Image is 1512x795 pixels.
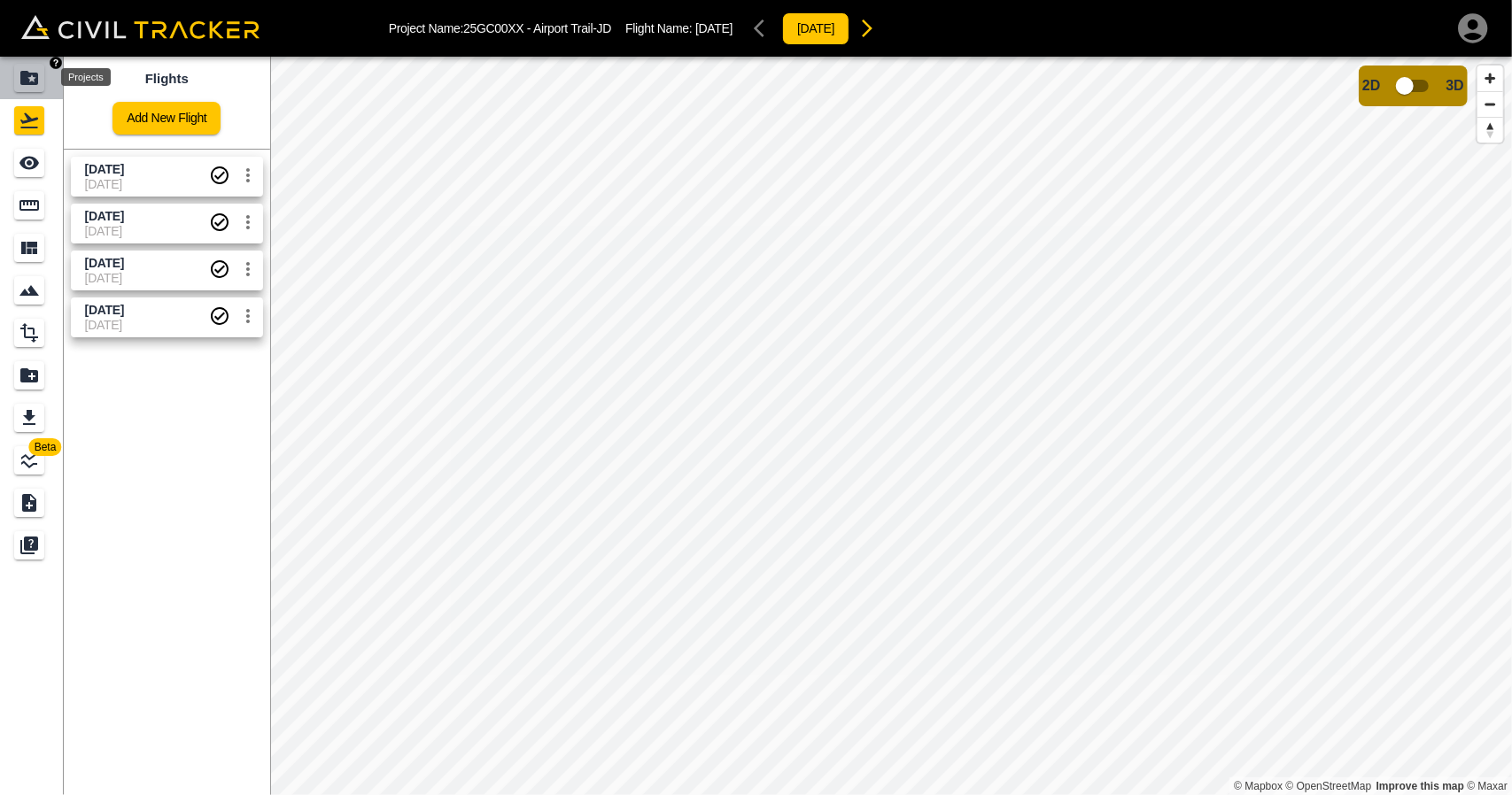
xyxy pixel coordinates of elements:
[625,21,733,35] p: Flight Name:
[782,12,849,45] button: [DATE]
[1446,78,1464,94] span: 3D
[695,21,733,35] span: [DATE]
[1362,78,1380,94] span: 2D
[1467,780,1508,792] a: Maxar
[1477,117,1503,143] button: Reset bearing to north
[1376,780,1464,792] a: Map feedback
[61,68,111,86] div: Projects
[270,57,1512,795] canvas: Map
[389,21,611,35] p: Project Name: 25GC00XX - Airport Trail-JD
[1477,91,1503,117] button: Zoom out
[1234,780,1283,792] a: Mapbox
[1286,780,1372,792] a: OpenStreetMap
[1477,66,1503,91] button: Zoom in
[21,15,260,40] img: Civil Tracker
